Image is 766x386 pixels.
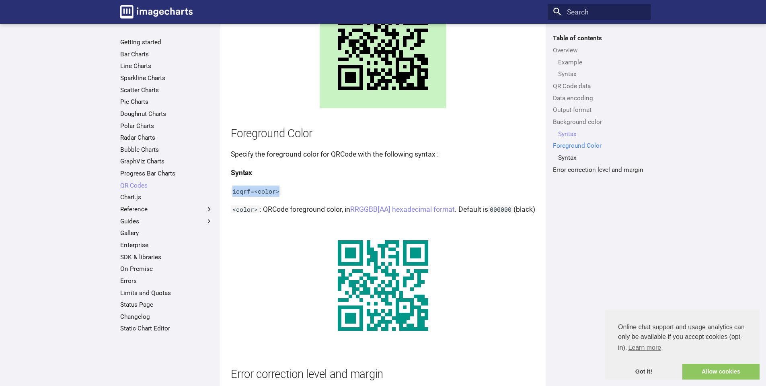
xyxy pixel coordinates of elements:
a: Getting started [120,38,213,46]
div: cookieconsent [605,310,760,380]
a: Errors [120,277,213,285]
label: Table of contents [548,34,651,42]
a: Pie Charts [120,98,213,106]
a: Foreground Color [553,142,646,150]
a: Syntax [558,130,646,138]
code: 000000 [488,205,513,213]
a: Overview [553,46,646,54]
input: Search [548,4,651,20]
a: Output format [553,106,646,114]
a: Bar Charts [120,50,213,58]
a: Polar Charts [120,122,213,130]
h4: Syntax [231,167,535,178]
nav: Foreground Color [553,154,646,162]
a: Line Charts [120,62,213,70]
a: Radar Charts [120,134,213,142]
a: Syntax [558,70,646,78]
a: Image-Charts documentation [117,2,196,22]
a: Doughnut Charts [120,110,213,118]
h2: Error correction level and margin [231,367,535,382]
a: Gallery [120,229,213,237]
img: chart [320,222,446,349]
code: icqrf=<color> [231,187,281,195]
a: Chart.js [120,193,213,201]
a: Status Page [120,301,213,309]
a: learn more about cookies [627,342,662,354]
a: Bubble Charts [120,146,213,154]
img: logo [120,5,193,19]
a: Background color [553,118,646,126]
label: Reference [120,205,213,213]
p: : QRCode foreground color, in . Default is (black) [231,204,535,215]
a: SDK & libraries [120,253,213,261]
a: Error correction level and margin [553,166,646,174]
a: RRGGBB[AA] hexadecimal format [350,205,455,213]
a: GraphViz Charts [120,157,213,165]
a: Changelog [120,313,213,321]
a: Enterprise [120,241,213,249]
p: Specify the foreground color for QRCode with the following syntax : [231,149,535,160]
a: Sparkline Charts [120,74,213,82]
span: Online chat support and usage analytics can only be available if you accept cookies (opt-in). [618,322,747,354]
a: Progress Bar Charts [120,169,213,178]
a: QR Codes [120,182,213,190]
h2: Foreground Color [231,126,535,142]
nav: Background color [553,130,646,138]
nav: Table of contents [548,34,651,173]
a: Data encoding [553,94,646,102]
code: <color> [231,205,260,213]
nav: Overview [553,58,646,78]
a: Syntax [558,154,646,162]
a: dismiss cookie message [605,364,682,380]
a: Example [558,58,646,66]
a: On Premise [120,265,213,273]
a: allow cookies [682,364,760,380]
a: Static Chart Editor [120,324,213,332]
a: Scatter Charts [120,86,213,94]
label: Guides [120,217,213,225]
a: QR Code data [553,82,646,90]
a: Limits and Quotas [120,289,213,297]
